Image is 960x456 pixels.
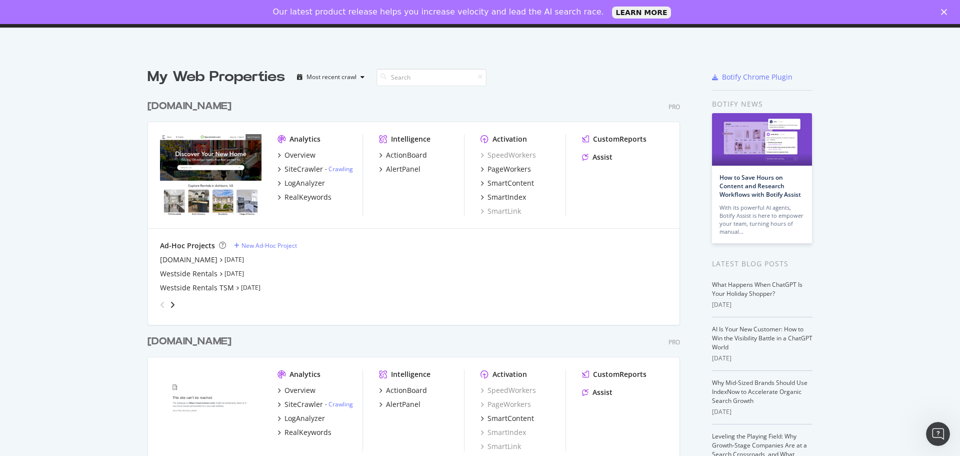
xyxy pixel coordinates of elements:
a: AlertPanel [379,164,420,174]
div: [DOMAIN_NAME] [147,334,231,349]
a: SmartContent [480,178,534,188]
div: angle-right [169,300,176,310]
a: ActionBoard [379,385,427,395]
div: LogAnalyzer [284,178,325,188]
a: SiteCrawler- Crawling [277,399,353,409]
div: [DATE] [712,300,812,309]
div: ActionBoard [386,150,427,160]
a: Why Mid-Sized Brands Should Use IndexNow to Accelerate Organic Search Growth [712,378,807,405]
div: Analytics [289,134,320,144]
a: AlertPanel [379,399,420,409]
a: Westside Rentals TSM [160,283,234,293]
a: Crawling [328,165,353,173]
div: SmartContent [487,413,534,423]
div: RealKeywords [284,192,331,202]
a: SmartLink [480,206,521,216]
div: PageWorkers [487,164,531,174]
a: Westside Rentals [160,269,217,279]
a: How to Save Hours on Content and Research Workflows with Botify Assist [719,173,801,199]
div: SmartIndex [487,192,526,202]
div: SmartContent [487,178,534,188]
a: SpeedWorkers [480,150,536,160]
a: Assist [582,387,612,397]
div: New Ad-Hoc Project [241,241,297,250]
div: Intelligence [391,369,430,379]
div: [DATE] [712,354,812,363]
a: Crawling [328,400,353,408]
a: RealKeywords [277,427,331,437]
a: New Ad-Hoc Project [234,241,297,250]
div: Most recent crawl [306,74,356,80]
a: [DOMAIN_NAME] [147,334,235,349]
div: [DATE] [712,407,812,416]
iframe: Intercom live chat [926,422,950,446]
div: Latest Blog Posts [712,258,812,269]
div: Assist [592,387,612,397]
a: PageWorkers [480,399,531,409]
div: Pro [668,103,680,111]
img: How to Save Hours on Content and Research Workflows with Botify Assist [712,113,812,166]
a: SmartContent [480,413,534,423]
div: AlertPanel [386,399,420,409]
div: Activation [492,134,527,144]
div: CustomReports [593,369,646,379]
div: Pro [668,338,680,346]
div: AlertPanel [386,164,420,174]
div: SiteCrawler [284,164,323,174]
a: PageWorkers [480,164,531,174]
a: SmartIndex [480,427,526,437]
input: Search [376,69,486,86]
div: [DOMAIN_NAME] [147,99,231,114]
img: apartments.com [160,134,261,215]
a: [DATE] [224,255,244,264]
div: Overview [284,150,315,160]
a: LEARN MORE [612,7,671,19]
div: - [325,400,353,408]
a: [DATE] [224,269,244,278]
div: With its powerful AI agents, Botify Assist is here to empower your team, turning hours of manual… [719,204,804,236]
a: [DOMAIN_NAME] [147,99,235,114]
a: SiteCrawler- Crawling [277,164,353,174]
a: CustomReports [582,369,646,379]
a: Assist [582,152,612,162]
a: SmartIndex [480,192,526,202]
img: www.homes.com [160,369,261,450]
div: - [325,165,353,173]
a: LogAnalyzer [277,413,325,423]
a: Overview [277,150,315,160]
div: Close [941,9,951,15]
a: LogAnalyzer [277,178,325,188]
div: Botify news [712,99,812,110]
a: CustomReports [582,134,646,144]
a: SmartLink [480,441,521,451]
div: Ad-Hoc Projects [160,241,215,251]
div: angle-left [156,297,169,313]
div: Assist [592,152,612,162]
a: ActionBoard [379,150,427,160]
a: [DATE] [241,283,260,292]
div: Intelligence [391,134,430,144]
a: Botify Chrome Plugin [712,72,792,82]
a: RealKeywords [277,192,331,202]
a: SpeedWorkers [480,385,536,395]
div: Overview [284,385,315,395]
div: Activation [492,369,527,379]
div: Analytics [289,369,320,379]
div: My Web Properties [147,67,285,87]
div: CustomReports [593,134,646,144]
div: Our latest product release helps you increase velocity and lead the AI search race. [273,7,604,17]
div: RealKeywords [284,427,331,437]
div: SiteCrawler [284,399,323,409]
div: ActionBoard [386,385,427,395]
a: What Happens When ChatGPT Is Your Holiday Shopper? [712,280,802,298]
a: Overview [277,385,315,395]
a: [DOMAIN_NAME] [160,255,217,265]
